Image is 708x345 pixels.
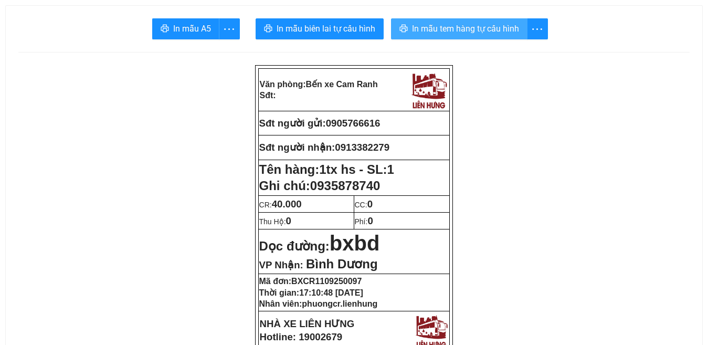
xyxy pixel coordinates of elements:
[259,259,303,270] span: VP Nhận:
[264,24,272,34] span: printer
[259,162,394,176] strong: Tên hàng:
[219,18,240,39] button: more
[412,22,519,35] span: In mẫu tem hàng tự cấu hình
[260,80,378,89] strong: Văn phòng:
[527,18,548,39] button: more
[335,142,389,153] span: 0913382279
[399,24,408,34] span: printer
[260,318,355,329] strong: NHÀ XE LIÊN HƯNG
[355,201,373,209] span: CC:
[259,299,378,308] strong: Nhân viên:
[330,232,380,255] span: bxbd
[219,23,239,36] span: more
[152,18,219,39] button: printerIn mẫu A5
[310,179,380,193] span: 0935878740
[286,215,291,226] span: 0
[259,179,381,193] span: Ghi chú:
[326,118,381,129] span: 0905766616
[259,288,363,297] strong: Thời gian:
[391,18,527,39] button: printerIn mẫu tem hàng tự cấu hình
[173,22,211,35] span: In mẫu A5
[306,257,378,271] span: Bình Dương
[355,217,373,226] span: Phí:
[259,118,326,129] strong: Sđt người gửi:
[272,198,302,210] span: 40.000
[260,91,276,100] strong: Sđt:
[302,299,377,308] span: phuongcr.lienhung
[367,215,373,226] span: 0
[291,277,362,286] span: BXCR1109250097
[260,331,343,342] strong: Hotline: 19002679
[409,70,449,110] img: logo
[367,198,373,210] span: 0
[259,142,335,153] strong: Sđt người nhận:
[259,277,362,286] strong: Mã đơn:
[306,80,378,89] span: Bến xe Cam Ranh
[256,18,384,39] button: printerIn mẫu biên lai tự cấu hình
[259,217,291,226] span: Thu Hộ:
[259,239,380,253] strong: Dọc đường:
[319,162,394,176] span: 1tx hs - SL:
[161,24,169,34] span: printer
[277,22,375,35] span: In mẫu biên lai tự cấu hình
[259,201,302,209] span: CR:
[527,23,547,36] span: more
[387,162,394,176] span: 1
[299,288,363,297] span: 17:10:48 [DATE]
